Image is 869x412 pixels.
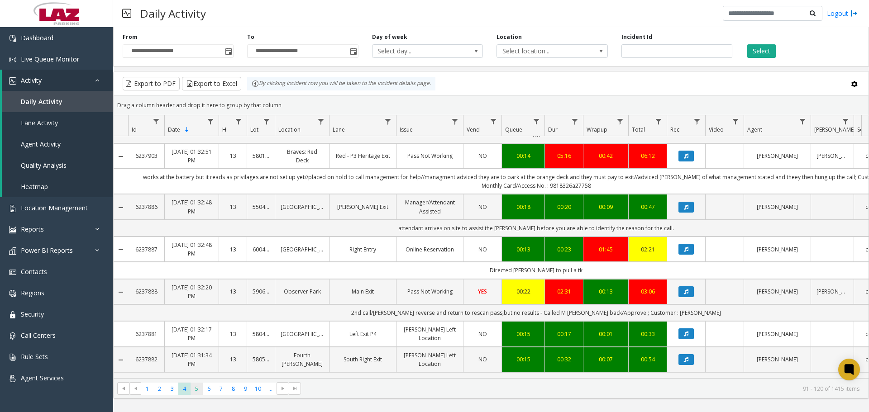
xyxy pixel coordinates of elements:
[21,33,53,42] span: Dashboard
[21,246,73,255] span: Power BI Reports
[797,115,809,128] a: Agent Filter Menu
[21,118,58,127] span: Lane Activity
[335,355,391,364] a: South Right Exit
[9,35,16,42] img: 'icon'
[21,289,44,297] span: Regions
[548,126,558,133] span: Dur
[634,355,661,364] a: 00:54
[281,147,324,165] a: Braves: Red Deck
[247,33,254,41] label: To
[402,152,458,160] a: Pass Not Working
[550,330,578,338] a: 00:17
[123,77,180,90] button: Export to PDF
[587,126,607,133] span: Wrapup
[122,2,131,24] img: pageIcon
[507,355,539,364] div: 00:15
[21,161,67,170] span: Quality Analysis
[478,152,487,160] span: NO
[507,152,539,160] a: 00:14
[315,115,327,128] a: Location Filter Menu
[507,287,539,296] a: 00:22
[335,152,391,160] a: Red - P3 Heritage Exit
[168,126,180,133] span: Date
[291,385,299,392] span: Go to the last page
[134,245,159,254] a: 6237887
[9,354,16,361] img: 'icon'
[224,330,241,338] a: 13
[224,152,241,160] a: 13
[114,153,128,160] a: Collapse Details
[114,289,128,296] a: Collapse Details
[170,241,213,258] a: [DATE] 01:32:48 PM
[750,355,805,364] a: [PERSON_NAME]
[691,115,703,128] a: Rec. Filter Menu
[223,45,233,57] span: Toggle popup
[840,115,852,128] a: Parker Filter Menu
[247,77,435,90] div: By clicking Incident row you will be taken to the incident details page.
[634,287,661,296] a: 03:06
[233,115,245,128] a: H Filter Menu
[224,245,241,254] a: 13
[134,287,159,296] a: 6237888
[120,385,127,392] span: Go to the first page
[114,115,869,378] div: Data table
[2,91,113,112] a: Daily Activity
[279,385,286,392] span: Go to the next page
[9,375,16,382] img: 'icon'
[530,115,543,128] a: Queue Filter Menu
[816,287,848,296] a: [PERSON_NAME]
[402,198,458,215] a: Manager/Attendant Assisted
[2,133,113,155] a: Agent Activity
[589,152,623,160] a: 00:42
[21,76,42,85] span: Activity
[21,140,61,148] span: Agent Activity
[170,351,213,368] a: [DATE] 01:31:34 PM
[497,45,585,57] span: Select location...
[589,330,623,338] a: 00:01
[306,385,859,393] kendo-pager-info: 91 - 120 of 1415 items
[589,203,623,211] div: 00:09
[550,245,578,254] div: 00:23
[224,355,241,364] a: 13
[632,126,645,133] span: Total
[709,126,724,133] span: Video
[9,247,16,255] img: 'icon'
[372,33,407,41] label: Day of week
[730,115,742,128] a: Video Filter Menu
[507,203,539,211] a: 00:18
[227,383,239,395] span: Page 8
[281,203,324,211] a: [GEOGRAPHIC_DATA]
[253,203,269,211] a: 550417
[372,45,461,57] span: Select day...
[653,115,665,128] a: Total Filter Menu
[478,246,487,253] span: NO
[261,115,273,128] a: Lot Filter Menu
[400,126,413,133] span: Issue
[348,45,358,57] span: Toggle popup
[550,355,578,364] a: 00:32
[224,287,241,296] a: 13
[487,115,500,128] a: Vend Filter Menu
[253,355,269,364] a: 580542
[183,126,191,133] span: Sortable
[239,383,252,395] span: Page 9
[170,283,213,300] a: [DATE] 01:32:20 PM
[850,9,858,18] img: logout
[505,126,522,133] span: Queue
[469,355,496,364] a: NO
[814,126,855,133] span: [PERSON_NAME]
[2,155,113,176] a: Quality Analysis
[114,97,869,113] div: Drag a column header and drop it here to group by that column
[21,225,44,233] span: Reports
[550,287,578,296] a: 02:31
[402,325,458,342] a: [PERSON_NAME] Left Location
[289,382,301,395] span: Go to the last page
[634,203,661,211] div: 00:47
[614,115,626,128] a: Wrapup Filter Menu
[507,245,539,254] a: 00:13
